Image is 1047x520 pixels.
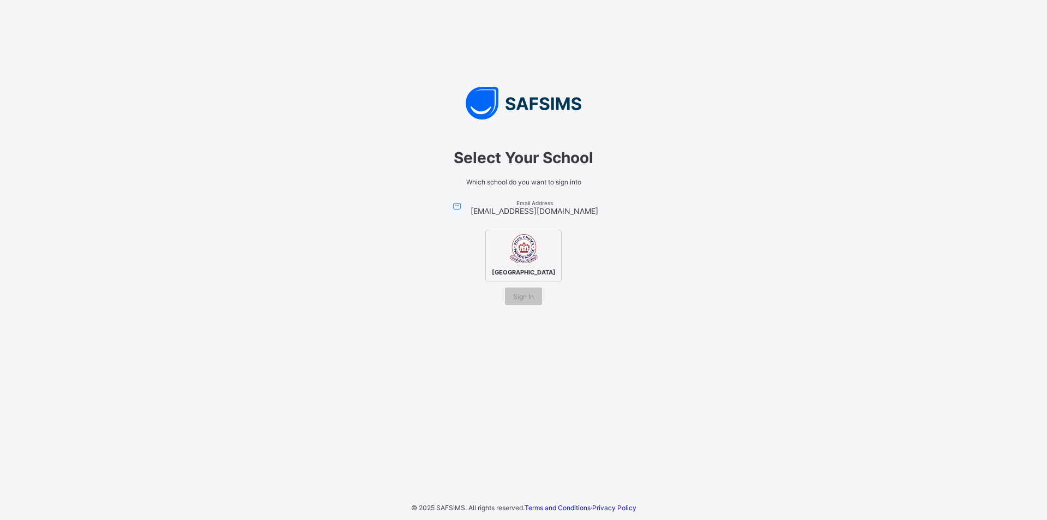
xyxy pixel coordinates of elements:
img: SAFSIMS Logo [360,87,687,119]
span: Email Address [471,200,598,206]
span: © 2025 SAFSIMS. All rights reserved. [411,504,525,512]
a: Terms and Conditions [525,504,591,512]
span: Which school do you want to sign into [371,178,676,186]
span: · [525,504,636,512]
span: Sign In [513,292,534,301]
span: [GEOGRAPHIC_DATA] [489,266,558,279]
img: Four Crown Private School [509,233,539,263]
span: Select Your School [371,148,676,167]
a: Privacy Policy [592,504,636,512]
span: [EMAIL_ADDRESS][DOMAIN_NAME] [471,206,598,216]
